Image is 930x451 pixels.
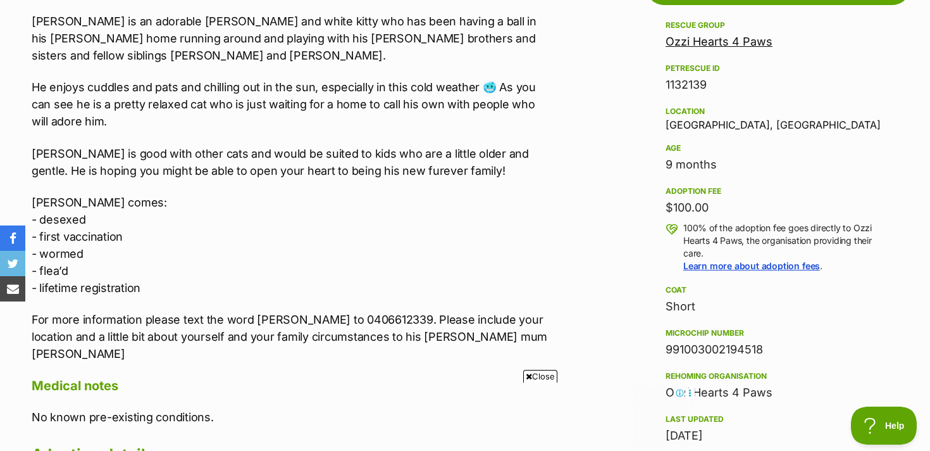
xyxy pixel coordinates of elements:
[32,378,554,394] h4: Medical notes
[523,370,557,383] span: Close
[666,156,891,174] div: 9 months
[683,222,891,272] p: 100% of the adoption fee goes directly to Ozzi Hearts 4 Paws, the organisation providing their ca...
[666,328,891,338] div: Microchip number
[666,298,891,315] div: Short
[851,407,917,445] iframe: Help Scout Beacon - Open
[32,409,554,426] p: No known pre-existing conditions.
[666,199,891,217] div: $100.00
[666,414,891,424] div: Last updated
[32,13,554,64] p: [PERSON_NAME] is an adorable [PERSON_NAME] and white kitty who has been having a ball in his [PER...
[666,106,891,117] div: Location
[32,311,554,362] p: For more information please text the word [PERSON_NAME] to 0406612339. Please include your locati...
[666,76,891,94] div: 1132139
[666,186,891,196] div: Adoption fee
[235,388,695,445] iframe: Advertisement
[666,104,891,130] div: [GEOGRAPHIC_DATA], [GEOGRAPHIC_DATA]
[32,145,554,179] p: [PERSON_NAME] is good with other cats and would be suited to kids who are a little older and gent...
[666,427,891,445] div: [DATE]
[666,143,891,153] div: Age
[666,371,891,381] div: Rehoming organisation
[666,341,891,359] div: 991003002194518
[666,35,772,48] a: Ozzi Hearts 4 Paws
[666,63,891,73] div: PetRescue ID
[32,194,554,296] p: [PERSON_NAME] comes: - desexed - first vaccination - wormed - flea’d - lifetime registration
[666,384,891,402] div: Ozzi Hearts 4 Paws
[683,260,820,271] a: Learn more about adoption fees
[32,79,554,130] p: He enjoys cuddles and pats and chilling out in the sun, especially in this cold weather 🥶 As you ...
[666,285,891,295] div: Coat
[666,20,891,30] div: Rescue group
